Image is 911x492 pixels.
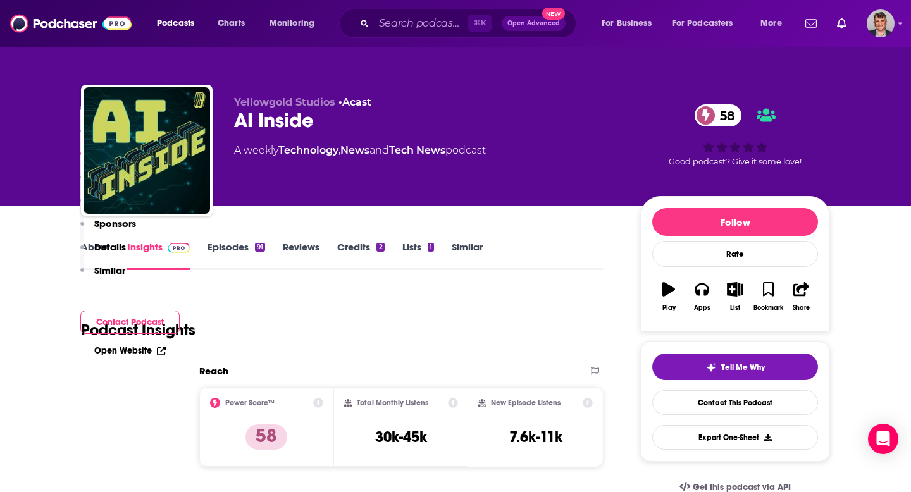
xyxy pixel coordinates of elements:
[602,15,652,32] span: For Business
[593,13,667,34] button: open menu
[502,16,566,31] button: Open AdvancedNew
[752,13,798,34] button: open menu
[351,9,588,38] div: Search podcasts, credits, & more...
[157,15,194,32] span: Podcasts
[389,144,445,156] a: Tech News
[652,354,818,380] button: tell me why sparkleTell Me Why
[707,104,741,126] span: 58
[342,96,371,108] a: Acast
[255,243,265,252] div: 91
[225,398,275,407] h2: Power Score™
[80,241,126,264] button: Details
[468,15,492,32] span: ⌘ K
[94,241,126,253] p: Details
[148,13,211,34] button: open menu
[507,20,560,27] span: Open Advanced
[695,104,741,126] a: 58
[340,144,369,156] a: News
[832,13,852,34] a: Show notifications dropdown
[652,208,818,236] button: Follow
[491,398,561,407] h2: New Episode Listens
[337,241,384,270] a: Credits2
[402,241,434,270] a: Lists1
[234,96,335,108] span: Yellowgold Studios
[338,96,371,108] span: •
[867,9,895,37] button: Show profile menu
[199,365,228,377] h2: Reach
[245,424,287,450] p: 58
[80,311,180,334] button: Contact Podcast
[752,274,784,319] button: Bookmark
[375,427,427,446] h3: 30k-45k
[868,424,898,454] div: Open Intercom Messenger
[94,345,166,356] a: Open Website
[369,144,389,156] span: and
[509,427,562,446] h3: 7.6k-11k
[652,274,685,319] button: Play
[338,144,340,156] span: ,
[706,362,716,372] img: tell me why sparkle
[452,241,483,270] a: Similar
[261,13,331,34] button: open menu
[652,390,818,415] a: Contact This Podcast
[278,144,338,156] a: Technology
[84,87,210,214] img: AI Inside
[800,13,822,34] a: Show notifications dropdown
[694,304,710,312] div: Apps
[640,96,830,175] div: 58Good podcast? Give it some love!
[721,362,765,372] span: Tell Me Why
[730,304,740,312] div: List
[793,304,810,312] div: Share
[208,241,265,270] a: Episodes91
[785,274,818,319] button: Share
[542,8,565,20] span: New
[283,241,319,270] a: Reviews
[357,398,428,407] h2: Total Monthly Listens
[652,241,818,267] div: Rate
[376,243,384,252] div: 2
[94,264,125,276] p: Similar
[760,15,782,32] span: More
[669,157,802,166] span: Good podcast? Give it some love!
[685,274,718,319] button: Apps
[218,15,245,32] span: Charts
[662,304,676,312] div: Play
[867,9,895,37] span: Logged in as AndyShane
[753,304,783,312] div: Bookmark
[867,9,895,37] img: User Profile
[672,15,733,32] span: For Podcasters
[80,264,125,288] button: Similar
[209,13,252,34] a: Charts
[234,143,486,158] div: A weekly podcast
[428,243,434,252] div: 1
[652,425,818,450] button: Export One-Sheet
[719,274,752,319] button: List
[270,15,314,32] span: Monitoring
[374,13,468,34] input: Search podcasts, credits, & more...
[10,11,132,35] img: Podchaser - Follow, Share and Rate Podcasts
[664,13,752,34] button: open menu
